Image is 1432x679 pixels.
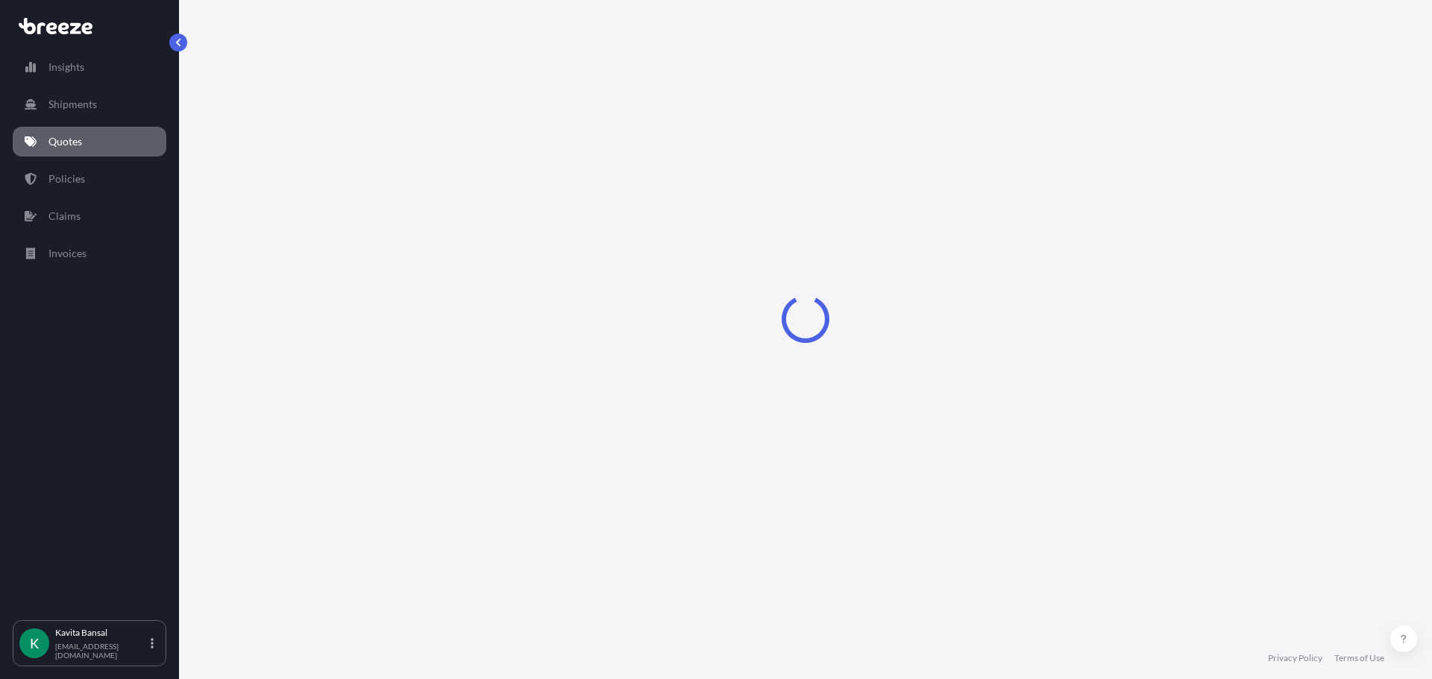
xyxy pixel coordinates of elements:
span: K [30,636,39,651]
p: Claims [48,209,81,224]
a: Terms of Use [1334,652,1384,664]
p: Insights [48,60,84,75]
a: Claims [13,201,166,231]
p: [EMAIL_ADDRESS][DOMAIN_NAME] [55,642,148,660]
a: Shipments [13,89,166,119]
a: Policies [13,164,166,194]
p: Quotes [48,134,82,149]
p: Kavita Bansal [55,627,148,639]
a: Privacy Policy [1268,652,1322,664]
a: Quotes [13,127,166,157]
a: Insights [13,52,166,82]
p: Shipments [48,97,97,112]
p: Invoices [48,246,87,261]
p: Policies [48,171,85,186]
a: Invoices [13,239,166,268]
